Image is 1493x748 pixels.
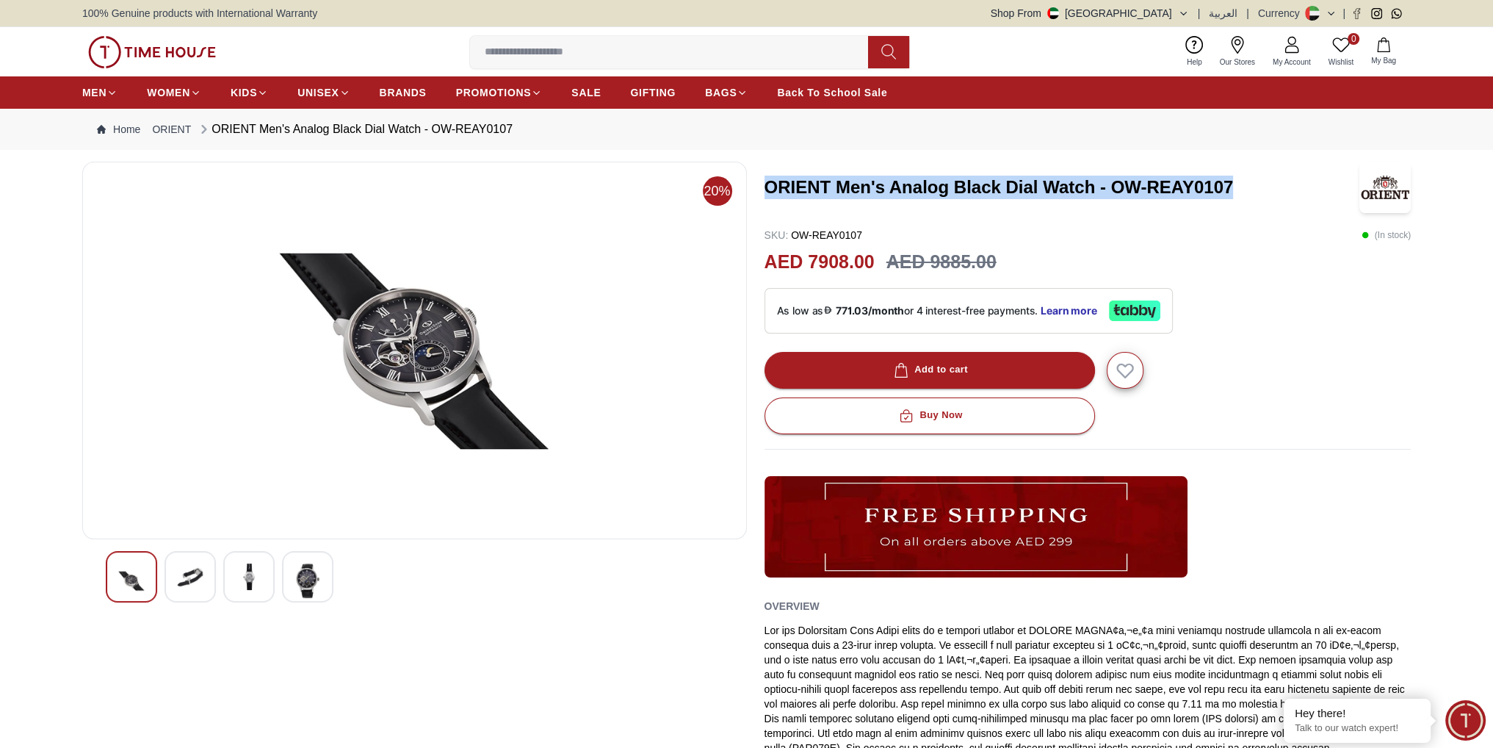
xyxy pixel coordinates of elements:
[1209,6,1237,21] button: العربية
[764,352,1095,389] button: Add to cart
[777,79,887,106] a: Back To School Sale
[1362,35,1405,69] button: My Bag
[380,85,427,100] span: BRANDS
[456,85,532,100] span: PROMOTIONS
[236,564,262,590] img: ORIENT Men's Analog Black Dial Watch - OW-REAY0107
[297,79,350,106] a: UNISEX
[1371,8,1382,19] a: Instagram
[177,564,203,590] img: ORIENT Men's Analog Black Dial Watch - OW-REAY0107
[82,85,106,100] span: MEN
[1214,57,1261,68] span: Our Stores
[1348,33,1359,45] span: 0
[571,79,601,106] a: SALE
[231,85,257,100] span: KIDS
[1198,6,1201,21] span: |
[1178,33,1211,71] a: Help
[1295,722,1420,735] p: Talk to our watch expert!
[1258,6,1306,21] div: Currency
[231,79,268,106] a: KIDS
[147,79,201,106] a: WOMEN
[764,176,1357,199] h3: ORIENT Men's Analog Black Dial Watch - OW-REAY0107
[764,248,875,276] h2: AED 7908.00
[1362,228,1411,242] p: ( In stock )
[152,122,191,137] a: ORIENT
[630,79,676,106] a: GIFTING
[82,109,1411,150] nav: Breadcrumb
[1365,55,1402,66] span: My Bag
[764,229,789,241] span: SKU :
[1351,8,1362,19] a: Facebook
[197,121,513,138] div: ORIENT Men's Analog Black Dial Watch - OW-REAY0107
[380,79,427,106] a: BRANDS
[88,36,216,68] img: ...
[1359,162,1411,213] img: ORIENT Men's Analog Black Dial Watch - OW-REAY0107
[294,564,321,598] img: ORIENT Men's Analog Black Dial Watch - OW-REAY0107
[896,407,962,424] div: Buy Now
[1211,33,1264,71] a: Our Stores
[1320,33,1362,71] a: 0Wishlist
[991,6,1189,21] button: Shop From[GEOGRAPHIC_DATA]
[82,79,118,106] a: MEN
[1323,57,1359,68] span: Wishlist
[764,228,862,242] p: OW-REAY0107
[891,362,968,378] div: Add to cart
[886,248,997,276] h3: AED 9885.00
[1391,8,1402,19] a: Whatsapp
[147,85,190,100] span: WOMEN
[97,122,140,137] a: Home
[764,595,820,617] h2: Overview
[1267,57,1317,68] span: My Account
[1342,6,1345,21] span: |
[1246,6,1249,21] span: |
[456,79,543,106] a: PROMOTIONS
[1181,57,1208,68] span: Help
[571,85,601,100] span: SALE
[703,176,732,206] span: 20%
[705,79,748,106] a: BAGS
[1047,7,1059,19] img: United Arab Emirates
[1295,706,1420,721] div: Hey there!
[630,85,676,100] span: GIFTING
[82,6,317,21] span: 100% Genuine products with International Warranty
[1445,700,1486,741] div: Chat Widget
[705,85,737,100] span: BAGS
[95,174,734,527] img: ORIENT Men's Analog Black Dial Watch - OW-REAY0107
[297,85,339,100] span: UNISEX
[777,85,887,100] span: Back To School Sale
[764,476,1187,578] img: ...
[118,564,145,598] img: ORIENT Men's Analog Black Dial Watch - OW-REAY0107
[764,398,1095,434] button: Buy Now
